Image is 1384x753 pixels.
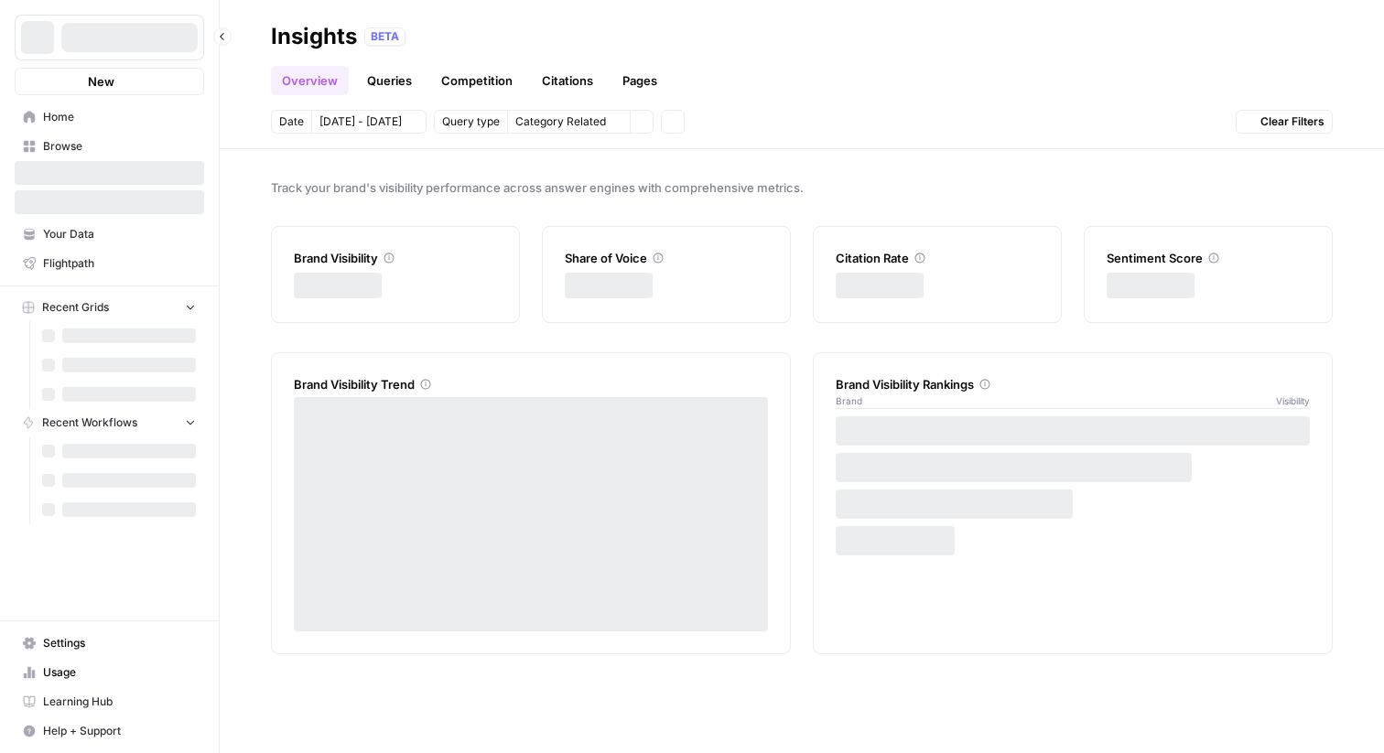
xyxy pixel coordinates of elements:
div: Insights [271,22,357,51]
span: [DATE] - [DATE] [319,113,402,130]
div: BETA [364,27,405,46]
button: Clear Filters [1236,110,1333,134]
span: Brand [836,393,862,408]
span: Visibility [1276,393,1310,408]
span: Flightpath [43,255,196,272]
span: Query type [442,113,500,130]
span: Clear Filters [1260,113,1325,130]
a: Overview [271,66,349,95]
span: Home [43,109,196,125]
span: Recent Grids [42,299,109,316]
button: Recent Workflows [15,409,204,436]
button: Help + Support [15,716,204,746]
span: Usage [43,664,196,681]
span: Learning Hub [43,694,196,710]
a: Flightpath [15,249,204,278]
button: Category Related [507,110,630,134]
span: Track your brand's visibility performance across answer engines with comprehensive metrics. [271,178,1333,197]
a: Usage [15,658,204,687]
div: Brand Visibility [294,249,497,267]
a: Learning Hub [15,687,204,716]
div: Sentiment Score [1107,249,1310,267]
span: Your Data [43,226,196,242]
button: New [15,68,204,95]
div: Citation Rate [836,249,1039,267]
span: Date [279,113,304,130]
a: Browse [15,132,204,161]
button: Recent Grids [15,294,204,321]
a: Competition [430,66,524,95]
span: Recent Workflows [42,414,137,431]
span: Settings [43,635,196,651]
a: Your Data [15,220,204,249]
a: Queries [356,66,423,95]
span: Browse [43,138,196,155]
a: Citations [531,66,604,95]
div: Share of Voice [565,249,768,267]
a: Home [15,102,204,132]
button: [DATE] - [DATE] [311,110,427,134]
span: Category Related [515,113,606,130]
a: Pages [611,66,668,95]
div: Brand Visibility Trend [294,375,768,393]
div: Brand Visibility Rankings [836,375,1310,393]
a: Settings [15,629,204,658]
span: Help + Support [43,723,196,739]
span: New [88,72,114,91]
